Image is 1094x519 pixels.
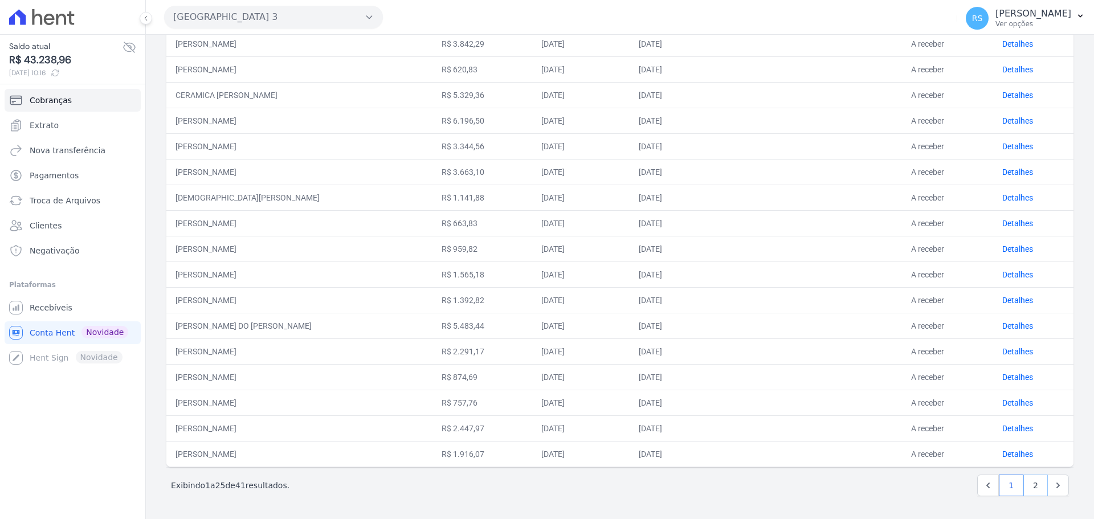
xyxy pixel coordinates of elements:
td: R$ 3.344,56 [432,133,532,159]
a: Detalhes [1002,449,1033,459]
td: R$ 1.565,18 [432,261,532,287]
td: R$ 5.483,44 [432,313,532,338]
span: Saldo atual [9,40,123,52]
td: [DATE] [630,185,740,210]
a: Extrato [5,114,141,137]
td: [DATE] [630,210,740,236]
td: [DATE] [532,210,630,236]
td: [DATE] [630,338,740,364]
td: A receber [902,338,993,364]
a: Negativação [5,239,141,262]
a: Recebíveis [5,296,141,319]
td: [PERSON_NAME] [166,441,432,467]
span: Nova transferência [30,145,105,156]
a: Nova transferência [5,139,141,162]
td: [DATE] [532,31,630,56]
span: Conta Hent [30,327,75,338]
td: A receber [902,313,993,338]
td: A receber [902,210,993,236]
td: R$ 1.916,07 [432,441,532,467]
td: R$ 5.329,36 [432,82,532,108]
nav: Sidebar [9,89,136,369]
span: 1 [205,481,210,490]
td: [PERSON_NAME] [166,415,432,441]
td: R$ 1.392,82 [432,287,532,313]
td: [DATE] [630,31,740,56]
td: [DATE] [532,236,630,261]
td: A receber [902,185,993,210]
a: Detalhes [1002,373,1033,382]
span: Troca de Arquivos [30,195,100,206]
a: Detalhes [1002,65,1033,74]
a: Clientes [5,214,141,237]
td: A receber [902,415,993,441]
td: [DATE] [532,159,630,185]
td: [PERSON_NAME] [166,390,432,415]
td: [PERSON_NAME] [166,159,432,185]
a: 2 [1023,475,1048,496]
td: [DATE] [630,313,740,338]
span: Novidade [81,326,128,338]
td: [DATE] [630,261,740,287]
td: [DATE] [532,338,630,364]
td: [DATE] [630,287,740,313]
td: A receber [902,82,993,108]
td: [DATE] [532,108,630,133]
a: Conta Hent Novidade [5,321,141,344]
td: R$ 959,82 [432,236,532,261]
td: [DATE] [532,133,630,159]
td: [DEMOGRAPHIC_DATA][PERSON_NAME] [166,185,432,210]
td: [DATE] [630,441,740,467]
a: Detalhes [1002,167,1033,177]
span: Clientes [30,220,62,231]
a: Detalhes [1002,296,1033,305]
span: Negativação [30,245,80,256]
a: Detalhes [1002,116,1033,125]
td: [DATE] [532,441,630,467]
span: 41 [235,481,246,490]
td: A receber [902,31,993,56]
td: [PERSON_NAME] [166,210,432,236]
td: [DATE] [532,82,630,108]
a: Cobranças [5,89,141,112]
td: A receber [902,261,993,287]
td: A receber [902,159,993,185]
td: [DATE] [532,185,630,210]
a: Detalhes [1002,193,1033,202]
td: [DATE] [630,133,740,159]
td: [DATE] [532,261,630,287]
td: [DATE] [532,390,630,415]
td: [PERSON_NAME] DO [PERSON_NAME] [166,313,432,338]
a: 1 [999,475,1023,496]
td: [DATE] [630,56,740,82]
a: Troca de Arquivos [5,189,141,212]
td: [DATE] [630,108,740,133]
td: [PERSON_NAME] [166,133,432,159]
td: A receber [902,56,993,82]
td: [DATE] [532,313,630,338]
td: [DATE] [532,415,630,441]
td: [PERSON_NAME] [166,108,432,133]
a: Detalhes [1002,270,1033,279]
td: [DATE] [630,236,740,261]
a: Next [1047,475,1069,496]
td: A receber [902,390,993,415]
td: A receber [902,133,993,159]
td: [DATE] [630,82,740,108]
td: [DATE] [630,415,740,441]
td: R$ 663,83 [432,210,532,236]
td: A receber [902,364,993,390]
span: Cobranças [30,95,72,106]
a: Previous [977,475,999,496]
div: Plataformas [9,278,136,292]
span: Extrato [30,120,59,131]
span: Recebíveis [30,302,72,313]
td: R$ 2.447,97 [432,415,532,441]
td: [PERSON_NAME] [166,31,432,56]
td: [PERSON_NAME] [166,287,432,313]
td: [PERSON_NAME] [166,261,432,287]
a: Pagamentos [5,164,141,187]
td: R$ 620,83 [432,56,532,82]
td: R$ 874,69 [432,364,532,390]
a: Detalhes [1002,244,1033,254]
